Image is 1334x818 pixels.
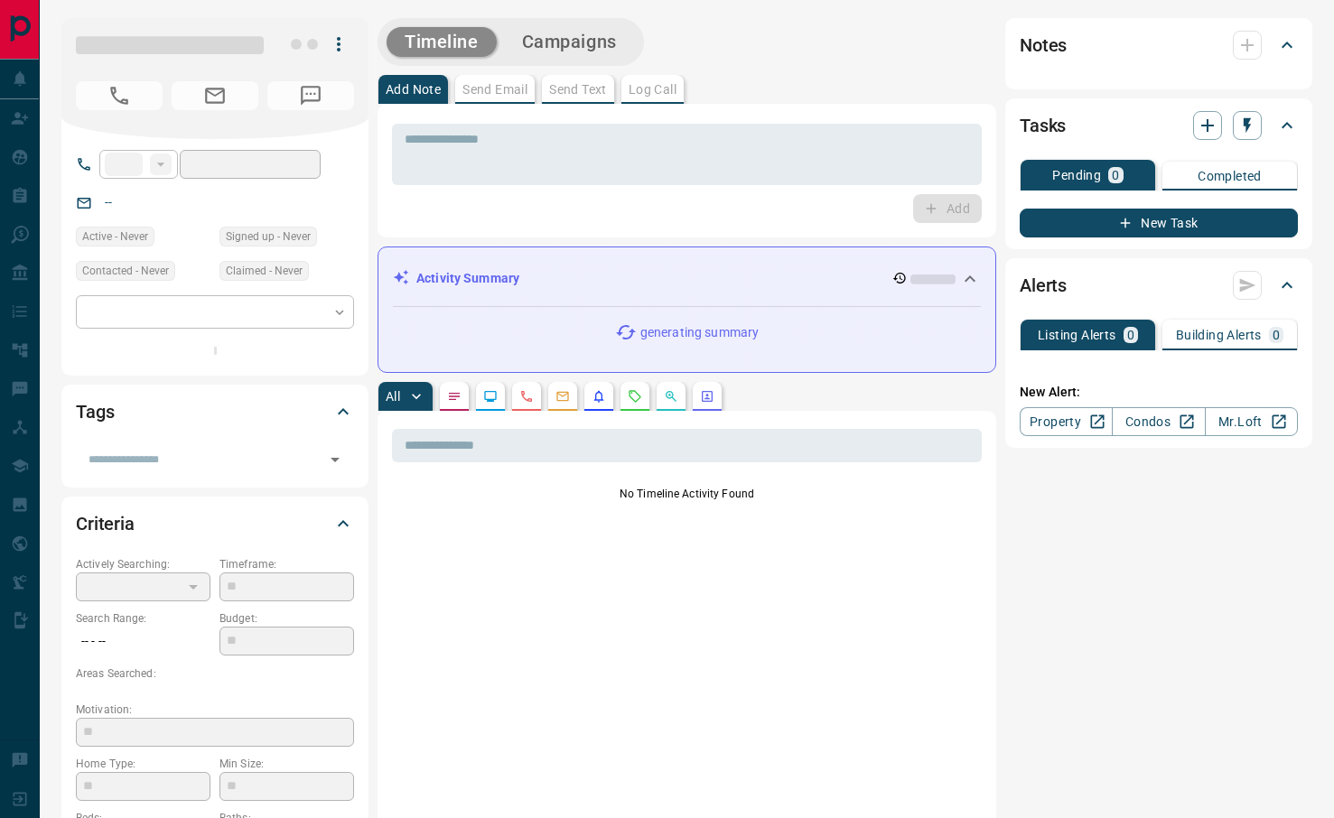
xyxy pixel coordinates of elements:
[82,228,148,246] span: Active - Never
[416,269,519,288] p: Activity Summary
[1020,383,1298,402] p: New Alert:
[1052,169,1101,181] p: Pending
[628,389,642,404] svg: Requests
[76,665,354,682] p: Areas Searched:
[76,397,114,426] h2: Tags
[640,323,759,342] p: generating summary
[219,610,354,627] p: Budget:
[76,509,135,538] h2: Criteria
[1176,329,1262,341] p: Building Alerts
[82,262,169,280] span: Contacted - Never
[519,389,534,404] svg: Calls
[1038,329,1116,341] p: Listing Alerts
[393,262,981,295] div: Activity Summary
[219,556,354,572] p: Timeframe:
[386,83,441,96] p: Add Note
[1127,329,1134,341] p: 0
[447,389,462,404] svg: Notes
[1205,407,1298,436] a: Mr.Loft
[664,389,678,404] svg: Opportunities
[76,627,210,656] p: -- - --
[76,756,210,772] p: Home Type:
[555,389,570,404] svg: Emails
[76,81,163,110] span: No Number
[1020,407,1113,436] a: Property
[226,228,311,246] span: Signed up - Never
[76,702,354,718] p: Motivation:
[387,27,497,57] button: Timeline
[1020,23,1298,67] div: Notes
[219,756,354,772] p: Min Size:
[1020,271,1067,300] h2: Alerts
[267,81,354,110] span: No Number
[1112,407,1205,436] a: Condos
[1020,31,1067,60] h2: Notes
[76,502,354,545] div: Criteria
[172,81,258,110] span: No Email
[1020,209,1298,237] button: New Task
[105,195,112,209] a: --
[1020,264,1298,307] div: Alerts
[504,27,635,57] button: Campaigns
[483,389,498,404] svg: Lead Browsing Activity
[1198,170,1262,182] p: Completed
[226,262,303,280] span: Claimed - Never
[76,610,210,627] p: Search Range:
[76,390,354,433] div: Tags
[1112,169,1119,181] p: 0
[700,389,714,404] svg: Agent Actions
[592,389,606,404] svg: Listing Alerts
[1020,104,1298,147] div: Tasks
[76,556,210,572] p: Actively Searching:
[392,486,982,502] p: No Timeline Activity Found
[322,447,348,472] button: Open
[1020,111,1066,140] h2: Tasks
[1273,329,1280,341] p: 0
[386,390,400,403] p: All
